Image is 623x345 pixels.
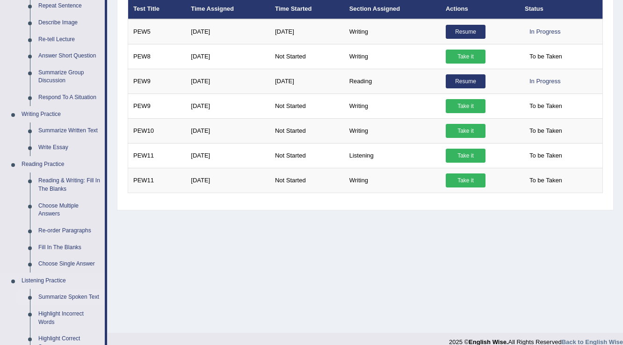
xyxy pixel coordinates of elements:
div: In Progress [525,74,565,88]
a: Summarize Spoken Text [34,289,105,306]
span: To be Taken [525,99,567,113]
td: Not Started [270,143,344,168]
a: Reading & Writing: Fill In The Blanks [34,172,105,197]
td: [DATE] [186,143,270,168]
a: Choose Single Answer [34,256,105,273]
a: Describe Image [34,14,105,31]
div: In Progress [525,25,565,39]
td: Not Started [270,93,344,118]
a: Summarize Group Discussion [34,65,105,89]
td: Reading [344,69,441,93]
a: Take it [446,149,485,163]
a: Write Essay [34,139,105,156]
a: Choose Multiple Answers [34,198,105,223]
td: PEW9 [128,69,186,93]
td: [DATE] [186,168,270,193]
a: Resume [446,25,485,39]
a: Resume [446,74,485,88]
td: PEW10 [128,118,186,143]
td: PEW11 [128,168,186,193]
td: Writing [344,168,441,193]
td: Not Started [270,168,344,193]
a: Re-order Paragraphs [34,223,105,239]
td: [DATE] [186,93,270,118]
a: Writing Practice [17,106,105,123]
a: Take it [446,99,485,113]
td: PEW5 [128,19,186,44]
td: Writing [344,118,441,143]
a: Fill In The Blanks [34,239,105,256]
td: [DATE] [270,19,344,44]
a: Respond To A Situation [34,89,105,106]
a: Highlight Incorrect Words [34,306,105,331]
td: Not Started [270,118,344,143]
td: Writing [344,19,441,44]
a: Answer Short Question [34,48,105,65]
span: To be Taken [525,149,567,163]
td: [DATE] [186,69,270,93]
a: Take it [446,173,485,187]
span: To be Taken [525,50,567,64]
td: PEW11 [128,143,186,168]
a: Listening Practice [17,273,105,289]
span: To be Taken [525,124,567,138]
td: Not Started [270,44,344,69]
span: To be Taken [525,173,567,187]
td: PEW8 [128,44,186,69]
a: Take it [446,124,485,138]
td: Listening [344,143,441,168]
a: Take it [446,50,485,64]
td: [DATE] [186,19,270,44]
td: Writing [344,44,441,69]
td: [DATE] [186,44,270,69]
td: [DATE] [186,118,270,143]
a: Summarize Written Text [34,122,105,139]
td: Writing [344,93,441,118]
a: Re-tell Lecture [34,31,105,48]
td: [DATE] [270,69,344,93]
a: Reading Practice [17,156,105,173]
td: PEW9 [128,93,186,118]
